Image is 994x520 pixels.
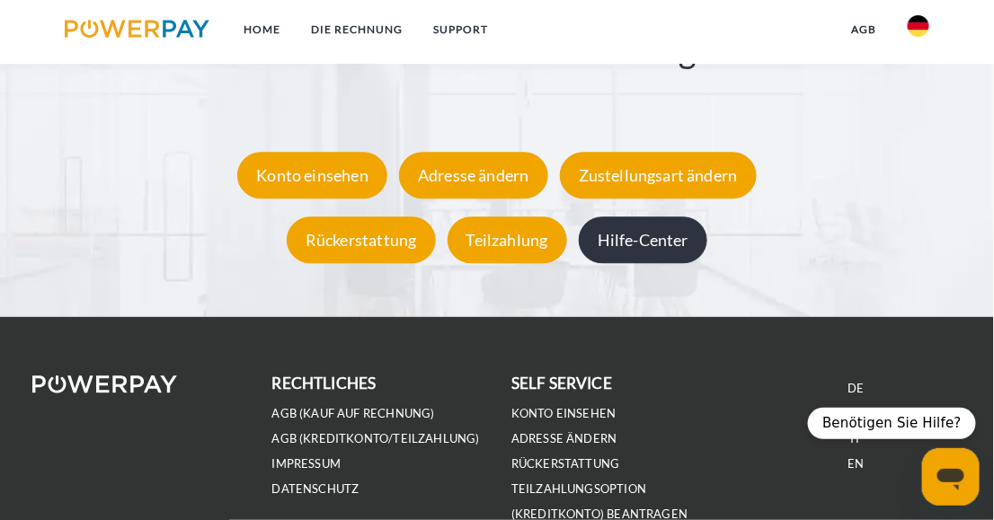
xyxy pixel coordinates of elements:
img: logo-powerpay-white.svg [32,375,177,393]
img: de [908,15,929,37]
div: Rückerstattung [287,216,436,263]
a: Home [228,13,296,46]
a: Rückerstattung [511,456,620,472]
a: Hilfe-Center [574,230,712,250]
div: Konto einsehen [237,152,387,198]
div: Zustellungsart ändern [560,152,757,198]
iframe: Schaltfläche zum Öffnen des Messaging-Fensters; Konversation läuft [922,448,980,506]
a: Zustellungsart ändern [555,165,761,185]
a: Konto einsehen [511,406,617,421]
a: Konto einsehen [233,165,392,185]
a: AGB (Kreditkonto/Teilzahlung) [272,431,480,446]
b: self service [511,374,612,392]
a: agb [837,13,892,46]
a: DATENSCHUTZ [272,481,359,497]
a: Rückerstattung [282,230,440,250]
a: IT [851,431,862,446]
a: EN [848,456,865,472]
a: DE [848,381,865,396]
a: IMPRESSUM [272,456,342,472]
a: Adresse ändern [395,165,553,185]
a: FR [849,406,863,421]
a: SUPPORT [418,13,503,46]
div: Teilzahlung [448,216,567,263]
div: Adresse ändern [399,152,548,198]
b: rechtliches [272,374,377,392]
a: AGB (Kauf auf Rechnung) [272,406,435,421]
div: Benötigen Sie Hilfe? [808,408,976,439]
a: Teilzahlung [443,230,572,250]
a: DIE RECHNUNG [296,13,418,46]
a: Adresse ändern [511,431,617,446]
div: Hilfe-Center [579,216,707,263]
img: logo-powerpay.svg [65,20,209,38]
